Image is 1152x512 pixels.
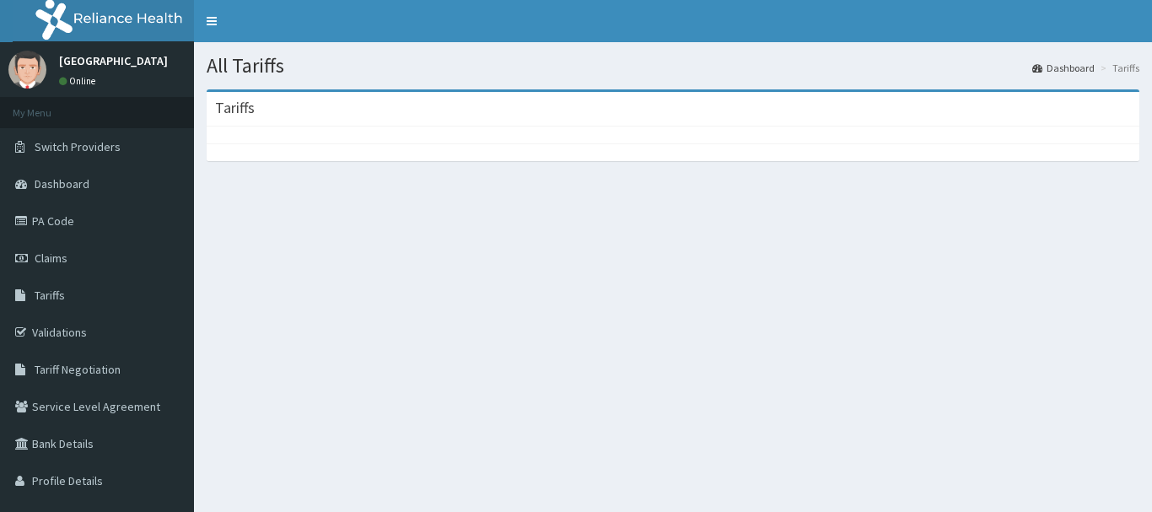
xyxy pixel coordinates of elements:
[35,139,121,154] span: Switch Providers
[8,51,46,89] img: User Image
[207,55,1139,77] h1: All Tariffs
[35,288,65,303] span: Tariffs
[35,362,121,377] span: Tariff Negotiation
[59,55,168,67] p: [GEOGRAPHIC_DATA]
[35,176,89,191] span: Dashboard
[215,100,255,116] h3: Tariffs
[59,75,100,87] a: Online
[1032,61,1095,75] a: Dashboard
[35,251,67,266] span: Claims
[1096,61,1139,75] li: Tariffs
